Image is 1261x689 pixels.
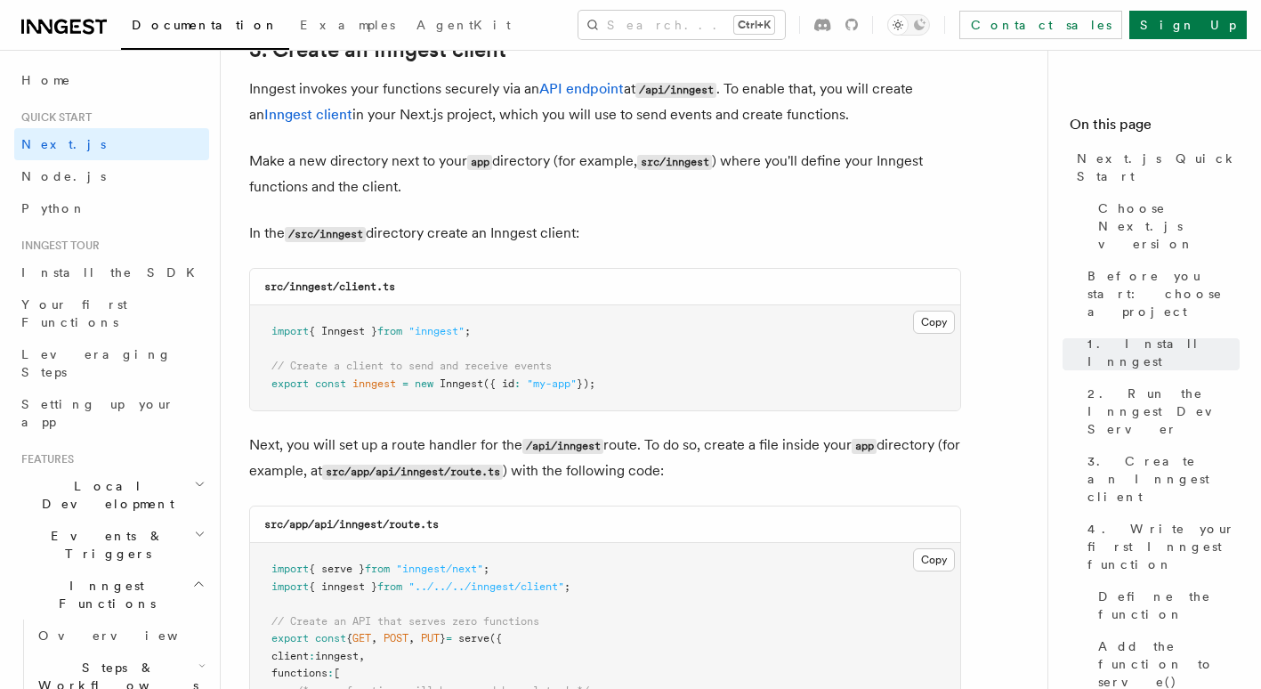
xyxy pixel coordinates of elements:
span: Inngest [440,377,483,390]
span: , [371,632,377,644]
a: Python [14,192,209,224]
span: GET [352,632,371,644]
span: import [271,580,309,593]
span: } [440,632,446,644]
span: ({ id [483,377,514,390]
a: Inngest client [264,106,352,123]
a: Next.js [14,128,209,160]
code: src/app/api/inngest/route.ts [322,465,503,480]
span: from [365,563,390,575]
span: export [271,632,309,644]
a: 2. Run the Inngest Dev Server [1080,377,1240,445]
a: Setting up your app [14,388,209,438]
a: 4. Write your first Inngest function [1080,513,1240,580]
span: 2. Run the Inngest Dev Server [1087,385,1240,438]
a: Next.js Quick Start [1070,142,1240,192]
code: /api/inngest [522,439,603,454]
span: Python [21,201,86,215]
span: import [271,563,309,575]
span: ; [483,563,489,575]
a: Sign Up [1129,11,1247,39]
a: Home [14,64,209,96]
span: from [377,325,402,337]
p: Make a new directory next to your directory (for example, ) where you'll define your Inngest func... [249,149,961,199]
span: Inngest Functions [14,577,192,612]
span: const [315,632,346,644]
code: src/app/api/inngest/route.ts [264,518,439,531]
span: Define the function [1098,588,1240,623]
a: Leveraging Steps [14,338,209,388]
p: Inngest invokes your functions securely via an at . To enable that, you will create an in your Ne... [249,77,961,127]
a: Choose Next.js version [1091,192,1240,260]
span: // Create a client to send and receive events [271,360,552,372]
button: Events & Triggers [14,520,209,570]
span: 4. Write your first Inngest function [1087,520,1240,573]
span: AgentKit [416,18,511,32]
span: "my-app" [527,377,577,390]
span: : [309,650,315,662]
span: "inngest/next" [396,563,483,575]
span: = [402,377,408,390]
span: , [359,650,365,662]
span: }); [577,377,595,390]
span: = [446,632,452,644]
span: Install the SDK [21,265,206,280]
a: Documentation [121,5,289,50]
p: Next, you will set up a route handler for the route. To do so, create a file inside your director... [249,433,961,484]
span: Next.js Quick Start [1077,150,1240,185]
span: new [415,377,433,390]
span: Setting up your app [21,397,174,429]
button: Copy [913,311,955,334]
span: Overview [38,628,222,643]
a: Install the SDK [14,256,209,288]
button: Local Development [14,470,209,520]
span: Home [21,71,71,89]
span: ({ [489,632,502,644]
code: app [467,155,492,170]
span: "inngest" [408,325,465,337]
kbd: Ctrl+K [734,16,774,34]
span: Node.js [21,169,106,183]
a: 1. Install Inngest [1080,328,1240,377]
span: Before you start: choose a project [1087,267,1240,320]
a: 3. Create an Inngest client [1080,445,1240,513]
span: from [377,580,402,593]
span: [ [334,667,340,679]
span: Inngest tour [14,239,100,253]
span: Leveraging Steps [21,347,172,379]
span: Local Development [14,477,194,513]
a: AgentKit [406,5,521,48]
span: { Inngest } [309,325,377,337]
span: functions [271,667,327,679]
span: Your first Functions [21,297,127,329]
span: Choose Next.js version [1098,199,1240,253]
span: inngest [315,650,359,662]
span: inngest [352,377,396,390]
span: 1. Install Inngest [1087,335,1240,370]
code: /src/inngest [285,227,366,242]
span: PUT [421,632,440,644]
span: : [514,377,521,390]
h4: On this page [1070,114,1240,142]
a: API endpoint [539,80,624,97]
span: Examples [300,18,395,32]
button: Copy [913,548,955,571]
a: Contact sales [959,11,1122,39]
span: , [408,632,415,644]
p: In the directory create an Inngest client: [249,221,961,247]
button: Toggle dark mode [887,14,930,36]
button: Search...Ctrl+K [578,11,785,39]
span: const [315,377,346,390]
span: import [271,325,309,337]
button: Inngest Functions [14,570,209,620]
span: { [346,632,352,644]
a: Your first Functions [14,288,209,338]
span: ; [564,580,570,593]
a: Node.js [14,160,209,192]
span: POST [384,632,408,644]
span: 3. Create an Inngest client [1087,452,1240,506]
span: : [327,667,334,679]
span: ; [465,325,471,337]
span: Quick start [14,110,92,125]
span: Events & Triggers [14,527,194,563]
